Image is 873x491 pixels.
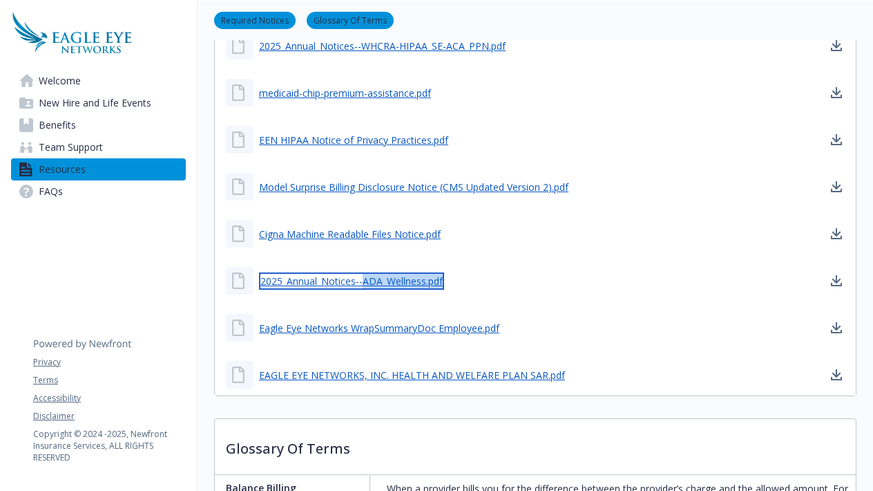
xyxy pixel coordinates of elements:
a: EEN HIPAA Notice of Privacy Practices.pdf [259,133,448,147]
a: Disclaimer [33,410,185,423]
span: New Hire and Life Events [39,92,151,114]
a: download document [828,131,845,148]
a: Resources [11,158,186,180]
span: Welcome [39,70,81,92]
a: medicaid-chip-premium-assistance.pdf [259,86,431,100]
a: Benefits [11,114,186,136]
a: New Hire and Life Events [11,92,186,114]
span: Resources [39,158,86,180]
a: download document [828,84,845,101]
a: Required Notices [214,13,296,26]
a: download document [828,367,845,383]
a: download document [828,178,845,195]
a: Accessibility [33,392,185,405]
a: download document [828,225,845,242]
a: FAQs [11,180,186,203]
span: FAQs [39,180,63,203]
a: Model Surprise Billing Disclosure Notice (CMS Updated Version 2).pdf [259,180,568,194]
a: 2025_Annual_Notices--ADA_Wellness.pdf [259,272,444,290]
a: Cigna Machine Readable Files Notice.pdf [259,227,441,241]
a: Eagle Eye Networks WrapSummaryDoc Employee.pdf [259,321,499,335]
a: 2025_Annual_Notices--WHCRA-HIPAA_SE-ACA_PPN.pdf [259,39,506,53]
span: Team Support [39,136,103,158]
a: Team Support [11,136,186,158]
a: EAGLE EYE NETWORKS, INC. HEALTH AND WELFARE PLAN SAR.pdf [259,368,565,382]
a: download document [828,319,845,336]
span: Benefits [39,114,76,136]
a: Glossary Of Terms [307,13,394,26]
a: download document [828,37,845,54]
a: Welcome [11,70,186,92]
p: Copyright © 2024 - 2025 , Newfront Insurance Services, ALL RIGHTS RESERVED [33,428,185,463]
a: download document [828,272,845,289]
a: Terms [33,374,185,387]
p: Glossary Of Terms [215,419,856,470]
a: Privacy [33,356,185,369]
